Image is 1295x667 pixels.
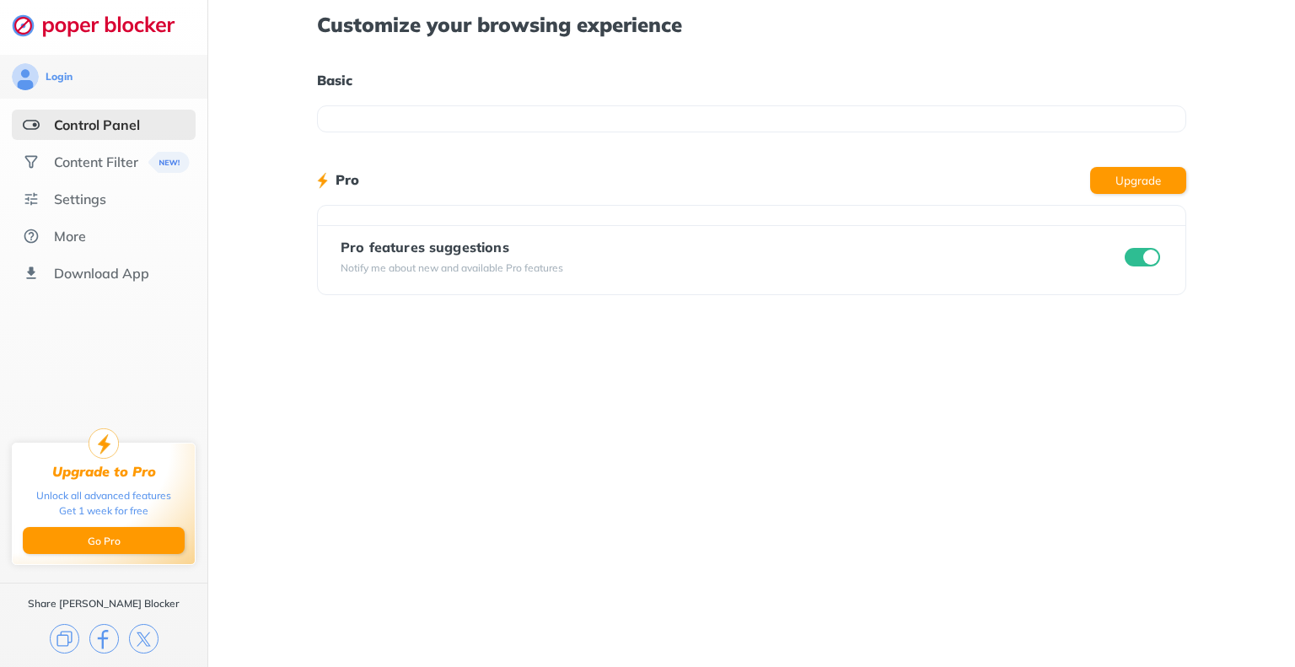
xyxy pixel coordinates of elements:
div: Get 1 week for free [59,503,148,519]
div: Pro features suggestions [341,239,563,255]
div: Upgrade to Pro [52,464,156,480]
div: Content Filter [54,153,138,170]
img: upgrade-to-pro.svg [89,428,119,459]
img: facebook.svg [89,624,119,654]
img: menuBanner.svg [146,152,187,173]
h1: Pro [336,169,359,191]
div: Unlock all advanced features [36,488,171,503]
div: Settings [54,191,106,207]
img: copy.svg [50,624,79,654]
h1: Basic [317,69,1186,91]
img: logo-webpage.svg [12,13,193,37]
img: lighting bolt [317,170,328,191]
button: Go Pro [23,527,185,554]
div: More [54,228,86,245]
img: about.svg [23,228,40,245]
div: Login [46,70,73,83]
img: avatar.svg [12,63,39,90]
img: features-selected.svg [23,116,40,133]
img: x.svg [129,624,159,654]
h1: Customize your browsing experience [317,13,1186,35]
div: Share [PERSON_NAME] Blocker [28,597,180,611]
div: Notify me about new and available Pro features [341,261,563,275]
div: Control Panel [54,116,140,133]
img: settings.svg [23,191,40,207]
button: Upgrade [1090,167,1186,194]
img: download-app.svg [23,265,40,282]
div: Download App [54,265,149,282]
img: social.svg [23,153,40,170]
